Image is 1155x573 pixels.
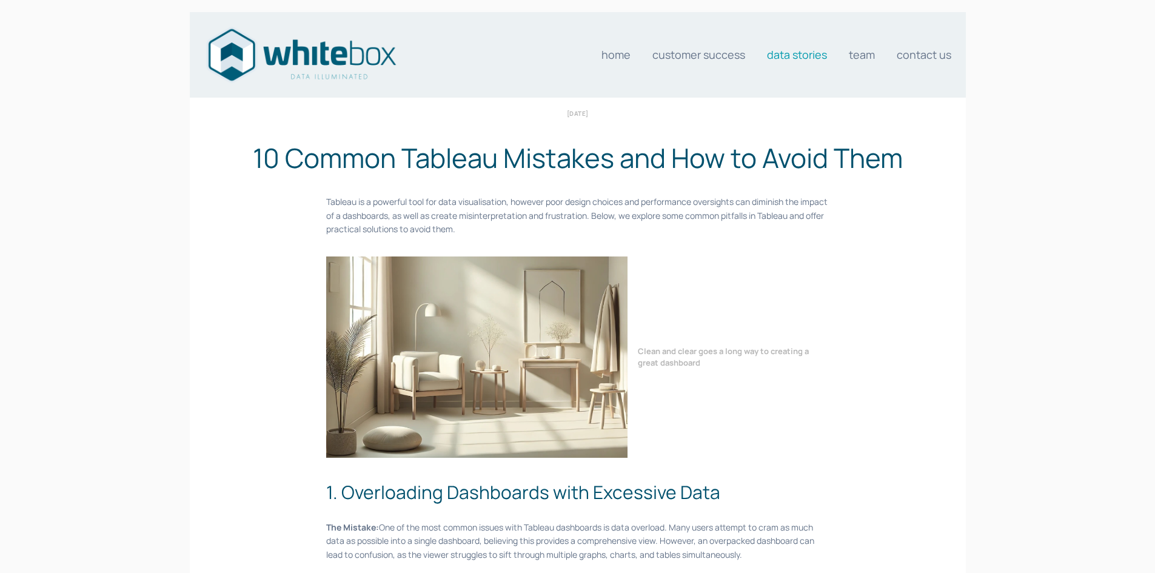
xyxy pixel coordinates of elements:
[652,42,745,67] a: Customer Success
[601,42,631,67] a: Home
[326,195,829,236] p: Tableau is a powerful tool for data visualisation, however poor design choices and performance ov...
[849,42,875,67] a: Team
[897,42,951,67] a: Contact us
[196,144,960,171] h1: 10 Common Tableau Mistakes and How to Avoid Them
[638,346,811,369] strong: Clean and clear goes a long way to creating a great dashboard
[326,521,379,533] strong: The Mistake:
[326,521,829,561] p: One of the most common issues with Tableau dashboards is data overload. Many users attempt to cra...
[204,25,398,85] img: Data consultants
[567,107,589,120] time: [DATE]
[326,478,829,506] h2: 1. Overloading Dashboards with Excessive Data
[767,42,827,67] a: Data stories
